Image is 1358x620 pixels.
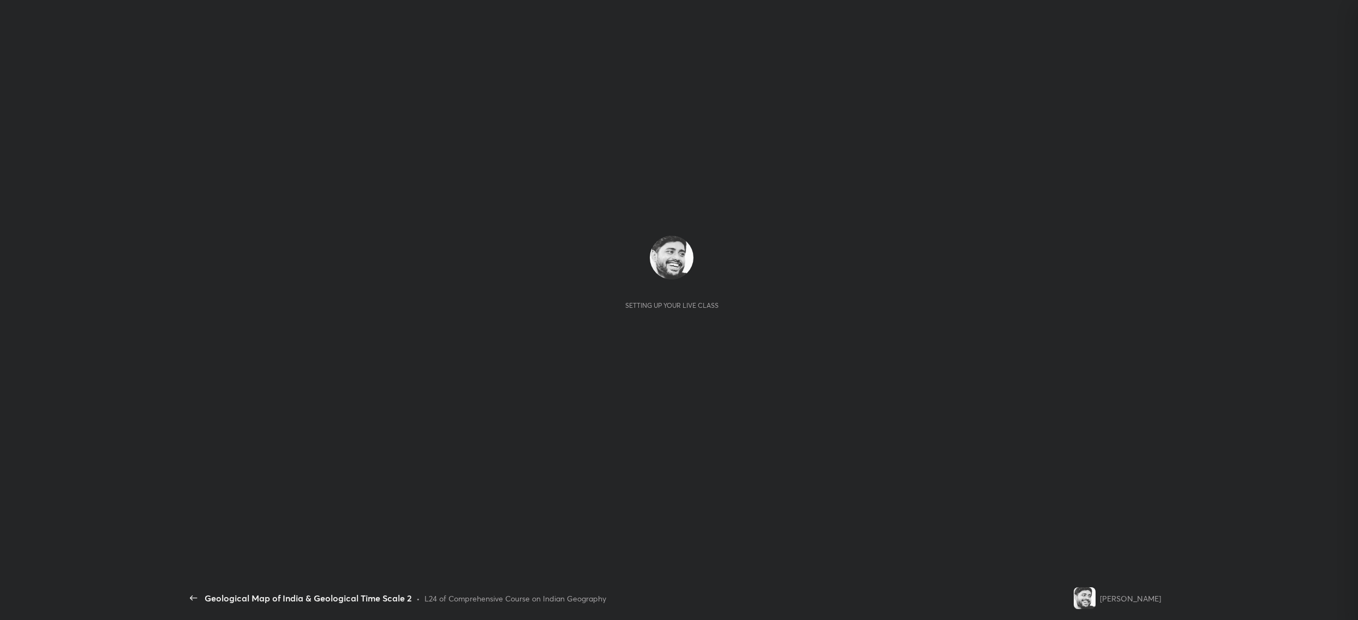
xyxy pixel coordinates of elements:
[650,236,693,279] img: 8a00575793784efba19b0fb88d013578.jpg
[205,592,412,605] div: Geological Map of India & Geological Time Scale 2
[1100,593,1161,604] div: [PERSON_NAME]
[416,593,420,604] div: •
[1074,587,1096,609] img: 8a00575793784efba19b0fb88d013578.jpg
[424,593,606,604] div: L24 of Comprehensive Course on Indian Geography
[625,301,719,309] div: Setting up your live class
